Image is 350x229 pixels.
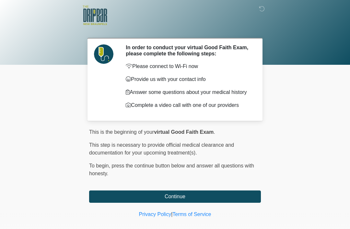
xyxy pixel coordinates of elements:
img: The DRIPBaR - New Braunfels Logo [83,5,107,26]
a: Privacy Policy [139,212,171,217]
span: This step is necessary to provide official medical clearance and documentation for your upcoming ... [89,142,234,155]
span: press the continue button below and answer all questions with honesty. [89,163,254,176]
span: To begin, [89,163,111,168]
p: Please connect to Wi-Fi now [126,63,251,70]
a: | [171,212,172,217]
span: This is the beginning of your [89,129,154,135]
a: Terms of Service [172,212,211,217]
span: . [214,129,215,135]
button: Continue [89,190,261,203]
img: Agent Avatar [94,44,113,64]
p: Answer some questions about your medical history [126,88,251,96]
strong: virtual Good Faith Exam [154,129,214,135]
h2: In order to conduct your virtual Good Faith Exam, please complete the following steps: [126,44,251,57]
p: Provide us with your contact info [126,75,251,83]
p: Complete a video call with one of our providers [126,101,251,109]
